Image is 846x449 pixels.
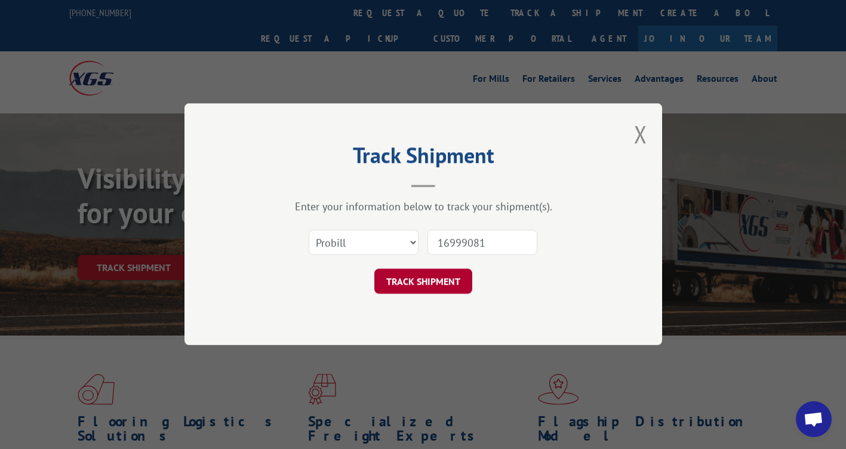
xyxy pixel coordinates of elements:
button: TRACK SHIPMENT [374,269,472,294]
div: Enter your information below to track your shipment(s). [244,200,602,214]
h2: Track Shipment [244,147,602,170]
div: Open chat [796,401,832,437]
input: Number(s) [427,230,537,256]
button: Close modal [634,118,647,150]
